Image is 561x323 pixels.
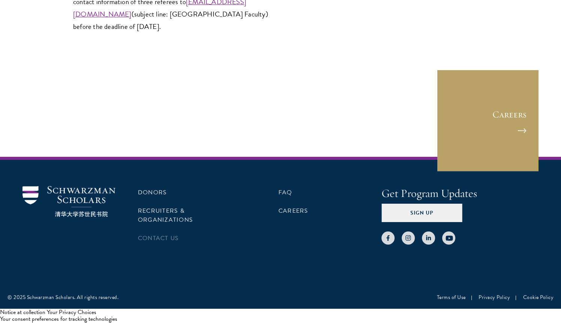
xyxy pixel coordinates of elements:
a: Terms of Use [437,293,466,301]
button: Sign Up [381,204,462,222]
a: Cookie Policy [523,293,554,301]
h4: Get Program Updates [381,186,539,201]
a: FAQ [278,188,292,197]
img: Schwarzman Scholars [22,186,115,217]
a: Careers [437,70,539,171]
a: Recruiters & Organizations [138,206,193,224]
a: Careers [278,206,308,215]
a: Contact Us [138,234,179,243]
div: © 2025 Schwarzman Scholars. All rights reserved. [7,293,118,301]
button: Your Privacy Choices [47,309,96,315]
a: Privacy Policy [479,293,510,301]
a: Donors [138,188,167,197]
